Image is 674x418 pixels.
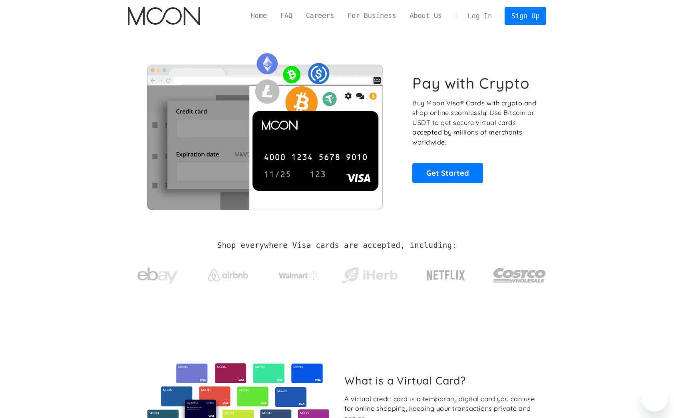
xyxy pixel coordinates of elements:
[341,11,403,21] a: For Business
[208,269,248,281] img: Airbnb
[493,252,547,294] a: Costco
[340,257,399,290] a: iHerb
[410,258,482,289] a: Netflix
[340,265,399,286] img: iHerb
[344,374,540,387] h2: What is a Virtual Card?
[279,271,319,280] img: Walmart
[412,74,530,92] h1: Pay with Crypto
[493,260,547,290] img: Costco
[412,98,537,147] p: Buy Moon Visa® Cards with crypto and shop online seamlessly! Use Bitcoin or USDT to get secure vi...
[461,7,499,25] a: Log In
[137,263,177,288] img: ebay
[128,255,187,292] a: ebay
[198,261,258,285] a: Airbnb
[128,7,200,25] img: Moon Logo
[426,265,466,285] img: Netflix
[299,11,341,21] a: Careers
[403,11,449,21] a: About Us
[412,163,483,183] a: Get Started
[217,241,457,250] h2: Shop everywhere Visa cards are accepted, including:
[642,386,668,412] iframe: Button to launch messaging window
[269,263,328,284] a: Walmart
[274,11,299,21] a: FAQ
[128,48,402,210] img: Moon Cards let you spend your crypto anywhere Visa is accepted.
[128,7,200,25] a: home
[244,11,274,21] a: Home
[505,7,546,25] a: Sign Up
